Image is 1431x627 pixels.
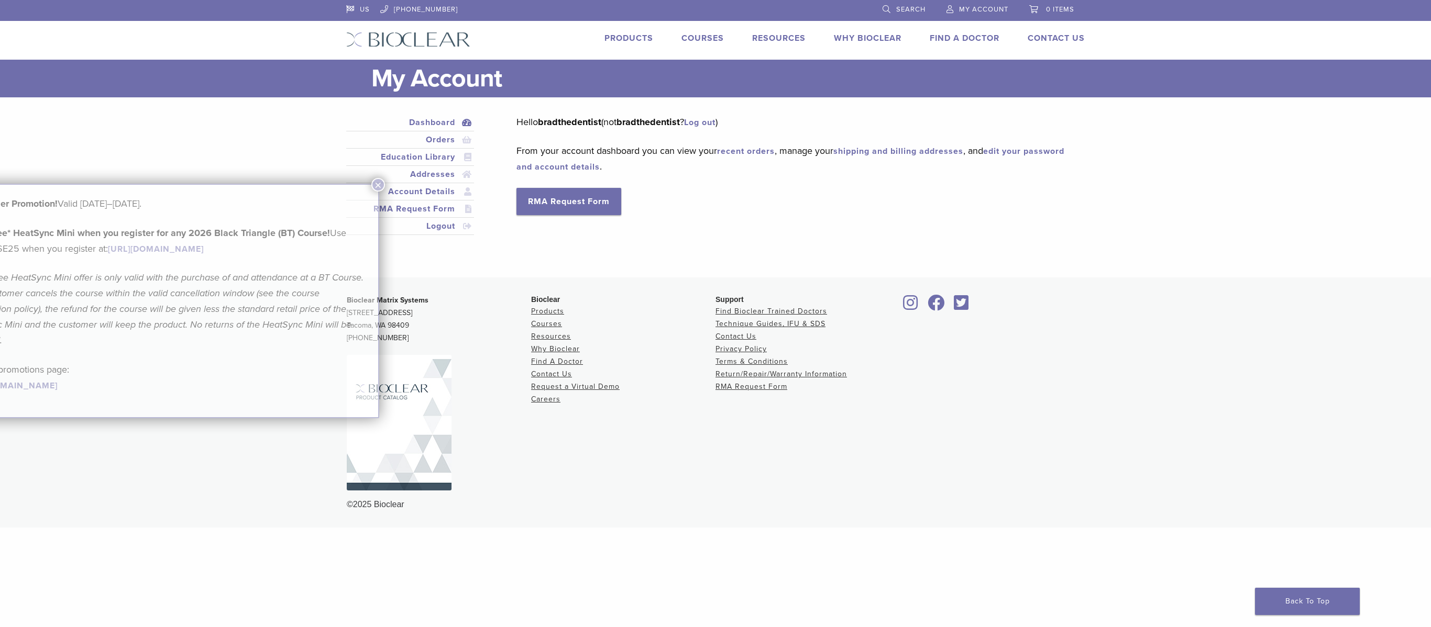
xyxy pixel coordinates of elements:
a: [URL][DOMAIN_NAME] [108,244,204,254]
span: Search [896,5,926,14]
h1: My Account [371,60,1085,97]
nav: Account pages [346,114,474,248]
span: Support [715,295,744,304]
a: Why Bioclear [834,33,901,43]
a: Why Bioclear [531,344,580,353]
a: Account Details [348,185,472,198]
a: RMA Request Form [715,382,787,391]
a: recent orders [717,146,775,156]
div: ©2025 Bioclear [347,498,1084,511]
a: Bioclear [924,301,948,311]
a: Back To Top [1255,588,1360,615]
a: Resources [531,332,571,341]
strong: Bioclear Matrix Systems [347,296,428,305]
a: Contact Us [531,370,572,378]
a: shipping and billing addresses [833,146,963,156]
a: Contact Us [715,332,756,341]
a: Addresses [348,168,472,181]
a: Dashboard [348,116,472,129]
a: Products [531,307,564,316]
a: Privacy Policy [715,344,767,353]
a: Request a Virtual Demo [531,382,620,391]
p: Hello (not ? ) [516,114,1069,130]
a: Orders [348,133,472,146]
a: Return/Repair/Warranty Information [715,370,847,378]
a: Find Bioclear Trained Doctors [715,307,827,316]
span: 0 items [1046,5,1074,14]
a: Logout [348,220,472,232]
a: Technique Guides, IFU & SDS [715,319,825,328]
a: Products [604,33,653,43]
strong: bradthedentist [617,116,680,128]
a: Find A Doctor [531,357,583,366]
img: Bioclear [346,32,470,47]
span: Bioclear [531,295,560,304]
span: My Account [959,5,1008,14]
a: Terms & Conditions [715,357,788,366]
a: Contact Us [1028,33,1085,43]
a: RMA Request Form [516,188,621,215]
a: Careers [531,395,560,404]
a: Bioclear [900,301,922,311]
a: Log out [684,117,715,128]
a: Bioclear [950,301,972,311]
button: Close [371,178,385,192]
a: RMA Request Form [348,203,472,215]
a: Education Library [348,151,472,163]
a: Courses [531,319,562,328]
p: From your account dashboard you can view your , manage your , and . [516,143,1069,174]
a: Resources [752,33,806,43]
img: Bioclear [347,355,452,490]
a: Find A Doctor [930,33,999,43]
a: Courses [681,33,724,43]
p: [STREET_ADDRESS] Tacoma, WA 98409 [PHONE_NUMBER] [347,294,531,344]
strong: bradthedentist [538,116,601,128]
